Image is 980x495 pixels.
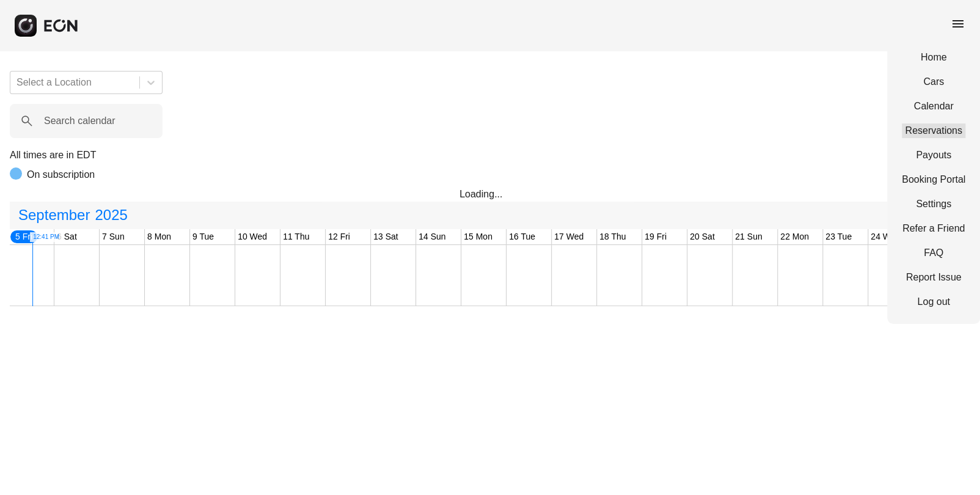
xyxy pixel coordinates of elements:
[326,229,353,244] div: 12 Fri
[951,16,965,31] span: menu
[92,203,130,227] span: 2025
[27,167,95,182] p: On subscription
[902,123,965,138] a: Reservations
[280,229,312,244] div: 11 Thu
[902,99,965,114] a: Calendar
[902,148,965,163] a: Payouts
[459,187,521,202] div: Loading...
[597,229,628,244] div: 18 Thu
[733,229,764,244] div: 21 Sun
[902,172,965,187] a: Booking Portal
[778,229,811,244] div: 22 Mon
[902,295,965,309] a: Log out
[235,229,269,244] div: 10 Wed
[552,229,586,244] div: 17 Wed
[902,75,965,89] a: Cars
[642,229,669,244] div: 19 Fri
[100,229,127,244] div: 7 Sun
[16,203,92,227] span: September
[190,229,216,244] div: 9 Tue
[54,229,79,244] div: 6 Sat
[687,229,717,244] div: 20 Sat
[9,229,38,244] div: 5 Fri
[902,50,965,65] a: Home
[902,246,965,260] a: FAQ
[902,270,965,285] a: Report Issue
[902,221,965,236] a: Refer a Friend
[10,148,970,163] p: All times are in EDT
[371,229,400,244] div: 13 Sat
[416,229,448,244] div: 14 Sun
[145,229,174,244] div: 8 Mon
[902,197,965,211] a: Settings
[461,229,495,244] div: 15 Mon
[44,114,115,128] label: Search calendar
[823,229,854,244] div: 23 Tue
[506,229,538,244] div: 16 Tue
[11,203,135,227] button: September2025
[868,229,902,244] div: 24 Wed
